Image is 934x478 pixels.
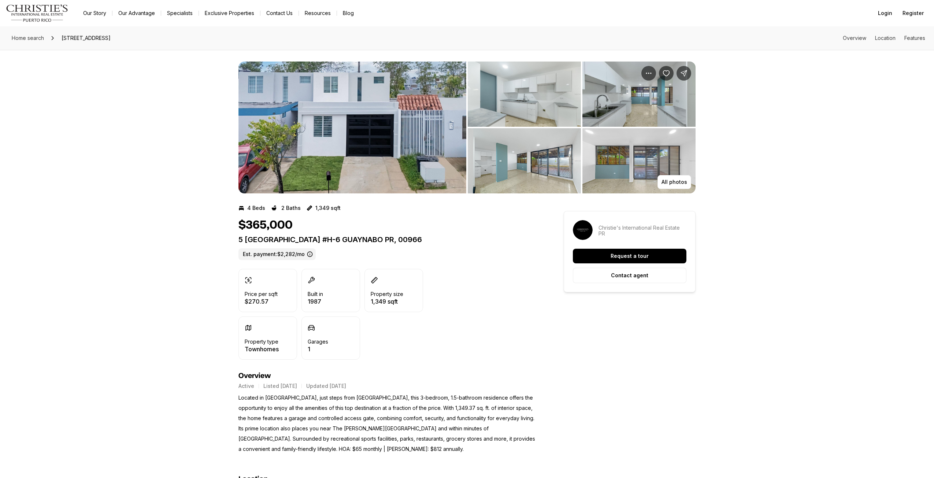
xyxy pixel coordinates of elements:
[281,205,301,211] p: 2 Baths
[657,175,691,189] button: All photos
[247,205,265,211] p: 4 Beds
[112,8,161,18] a: Our Advantage
[661,179,687,185] p: All photos
[9,32,47,44] a: Home search
[611,253,649,259] p: Request a tour
[59,32,114,44] span: [STREET_ADDRESS]
[903,10,924,16] span: Register
[308,291,323,297] p: Built in
[238,383,254,389] p: Active
[878,10,892,16] span: Login
[598,225,686,237] p: Christie's International Real Estate PR
[238,218,293,232] h1: $365,000
[245,346,279,352] p: Townhomes
[238,62,466,193] button: View image gallery
[260,8,299,18] button: Contact Us
[12,35,44,41] span: Home search
[843,35,925,41] nav: Page section menu
[238,393,537,454] p: Located in [GEOGRAPHIC_DATA], just steps from [GEOGRAPHIC_DATA], this 3-bedroom, 1.5-bathroom res...
[238,62,466,193] li: 1 of 6
[308,339,328,345] p: Garages
[308,346,328,352] p: 1
[308,299,323,304] p: 1987
[306,383,346,389] p: Updated [DATE]
[263,383,297,389] p: Listed [DATE]
[874,6,897,21] button: Login
[573,268,686,283] button: Contact agent
[245,339,278,345] p: Property type
[659,66,674,81] button: Save Property: 5 PARQUE DE TORRIMAR #H-6
[315,205,341,211] p: 1,349 sqft
[238,248,316,260] label: Est. payment: $2,282/mo
[904,35,925,41] a: Skip to: Features
[371,299,403,304] p: 1,349 sqft
[238,235,537,244] p: 5 [GEOGRAPHIC_DATA] #H-6 GUAYNABO PR, 00966
[468,62,696,193] li: 2 of 6
[271,202,301,214] button: 2 Baths
[843,35,866,41] a: Skip to: Overview
[199,8,260,18] a: Exclusive Properties
[875,35,896,41] a: Skip to: Location
[299,8,337,18] a: Resources
[898,6,928,21] button: Register
[371,291,403,297] p: Property size
[238,371,537,380] h4: Overview
[238,62,696,193] div: Listing Photos
[468,128,581,193] button: View image gallery
[6,4,68,22] img: logo
[677,66,691,81] button: Share Property: 5 PARQUE DE TORRIMAR #H-6
[611,273,648,278] p: Contact agent
[468,62,581,127] button: View image gallery
[641,66,656,81] button: Property options
[161,8,199,18] a: Specialists
[245,299,278,304] p: $270.57
[245,291,278,297] p: Price per sqft
[77,8,112,18] a: Our Story
[573,249,686,263] button: Request a tour
[582,128,696,193] button: View image gallery
[337,8,360,18] a: Blog
[582,62,696,127] button: View image gallery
